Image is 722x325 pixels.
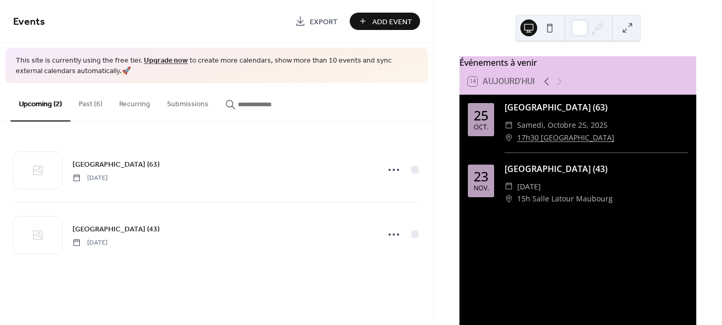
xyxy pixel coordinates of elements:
[159,83,217,120] button: Submissions
[72,224,160,235] span: [GEOGRAPHIC_DATA] (43)
[505,192,513,205] div: ​
[474,170,488,183] div: 23
[517,192,613,205] span: 15h Salle Latour Maubourg
[70,83,111,120] button: Past (6)
[372,16,412,27] span: Add Event
[13,12,45,32] span: Events
[505,131,513,144] div: ​
[111,83,159,120] button: Recurring
[72,223,160,235] a: [GEOGRAPHIC_DATA] (43)
[459,56,696,69] div: Événements à venir
[287,13,346,30] a: Export
[474,124,488,131] div: oct.
[72,173,108,182] span: [DATE]
[11,83,70,121] button: Upcoming (2)
[505,119,513,131] div: ​
[310,16,338,27] span: Export
[505,180,513,193] div: ​
[474,185,489,192] div: nov.
[505,101,688,114] div: [GEOGRAPHIC_DATA] (63)
[72,159,160,170] span: [GEOGRAPHIC_DATA] (63)
[144,54,188,68] a: Upgrade now
[517,180,541,193] span: [DATE]
[517,131,614,144] a: 17h30 [GEOGRAPHIC_DATA]
[16,56,417,76] span: This site is currently using the free tier. to create more calendars, show more than 10 events an...
[72,238,108,247] span: [DATE]
[505,162,688,175] div: [GEOGRAPHIC_DATA] (43)
[350,13,420,30] button: Add Event
[517,119,608,131] span: samedi, octobre 25, 2025
[72,158,160,170] a: [GEOGRAPHIC_DATA] (63)
[474,109,488,122] div: 25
